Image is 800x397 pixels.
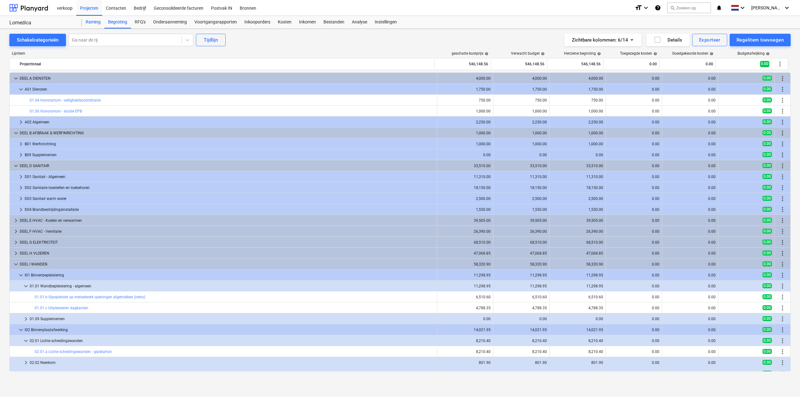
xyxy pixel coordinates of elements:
[751,5,782,10] span: [PERSON_NAME]
[20,226,434,236] div: DEEL F HVAC - Ventilatie
[564,34,641,46] button: Zichtbare kolommen:6/14
[20,259,434,269] div: DEEL I WANDEN
[440,98,491,102] div: 750.00
[12,239,20,246] span: keyboard_arrow_right
[665,186,716,190] div: 0.00
[608,87,659,92] div: 0.00
[496,98,547,102] div: 750.00
[22,282,30,290] span: keyboard_arrow_down
[762,207,772,212] span: 0.00
[739,4,746,12] i: keyboard_arrow_down
[30,98,101,102] a: 01.04 Honorarium - veiligheidscoördinatie
[762,240,772,245] span: 0.00
[440,328,491,332] div: 14,021.95
[496,262,547,266] div: 58,320.90
[762,152,772,157] span: 0.00
[348,16,371,28] a: Analyse
[762,305,772,310] span: 0.00
[552,186,603,190] div: 18,150.00
[496,295,547,299] div: 6,510.60
[552,339,603,343] div: 8,210.40
[665,142,716,146] div: 0.00
[779,348,786,355] span: Meer acties
[496,328,547,332] div: 14,021.95
[779,370,786,377] span: Meer acties
[692,34,727,46] button: Exporteer
[779,359,786,366] span: Meer acties
[35,350,112,354] a: 02.01.a Lichte scheidingswanden - gipskarton
[665,284,716,288] div: 0.00
[452,51,488,56] div: geschatte kostprijs
[552,98,603,102] div: 750.00
[608,229,659,234] div: 0.00
[22,370,30,377] span: keyboard_arrow_down
[608,339,659,343] div: 0.00
[17,36,58,44] div: Schakelcategorieën
[17,326,25,334] span: keyboard_arrow_down
[552,240,603,245] div: 68,510.00
[552,109,603,113] div: 1,000.00
[608,295,659,299] div: 0.00
[552,207,603,212] div: 1,550.00
[440,317,491,321] div: 0.00
[104,16,131,28] a: Begroting
[552,284,603,288] div: 11,298.95
[12,217,20,224] span: keyboard_arrow_right
[779,228,786,235] span: Meer acties
[17,184,25,191] span: keyboard_arrow_right
[25,139,434,149] div: B01 Werfinrichting
[779,326,786,334] span: Meer acties
[762,251,772,256] span: 0.00
[779,206,786,213] span: Meer acties
[440,196,491,201] div: 2,500.00
[496,175,547,179] div: 11,310.00
[540,52,545,56] span: help
[762,76,772,81] span: 0.00
[665,98,716,102] div: 0.00
[665,109,716,113] div: 0.00
[552,273,603,277] div: 11,298.95
[737,36,784,44] div: Regelitem toevoegen
[204,36,218,44] div: Tijdlijn
[440,339,491,343] div: 8,210.40
[12,75,20,82] span: keyboard_arrow_down
[608,251,659,256] div: 0.00
[440,251,491,256] div: 47,068.85
[552,120,603,124] div: 2,250.00
[20,248,434,258] div: DEEL H VLOEREN
[20,237,434,247] div: DEEL G ELEKTRICITEIT
[511,51,545,56] div: Verwacht budget
[496,240,547,245] div: 68,510.00
[762,338,772,343] span: 0.00
[708,52,713,56] span: help
[25,205,434,215] div: D04 Brandbestrijdingsinstallatie
[608,240,659,245] div: 0.00
[552,142,603,146] div: 1,000.00
[552,251,603,256] div: 47,068.85
[25,194,434,204] div: D03 Sanitair warm water
[371,16,401,28] div: Instellingen
[552,164,603,168] div: 33,510.00
[608,76,659,81] div: 0.00
[552,229,603,234] div: 26,390.00
[762,185,772,190] span: 0.00
[646,34,690,46] button: Details
[730,34,791,46] button: Regelitem toevoegen
[496,317,547,321] div: 0.00
[496,87,547,92] div: 1,750.00
[552,306,603,310] div: 4,788.35
[20,161,434,171] div: DEEL D SANITAIR
[483,52,488,56] span: help
[496,186,547,190] div: 18,150.00
[496,109,547,113] div: 1,000.00
[654,36,682,44] div: Details
[665,229,716,234] div: 0.00
[196,34,226,46] button: Tijdlijn
[779,151,786,159] span: Meer acties
[440,273,491,277] div: 11,298.95
[440,175,491,179] div: 11,310.00
[716,4,722,12] i: notifications
[779,107,786,115] span: Meer acties
[496,153,547,157] div: 0.00
[608,306,659,310] div: 0.00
